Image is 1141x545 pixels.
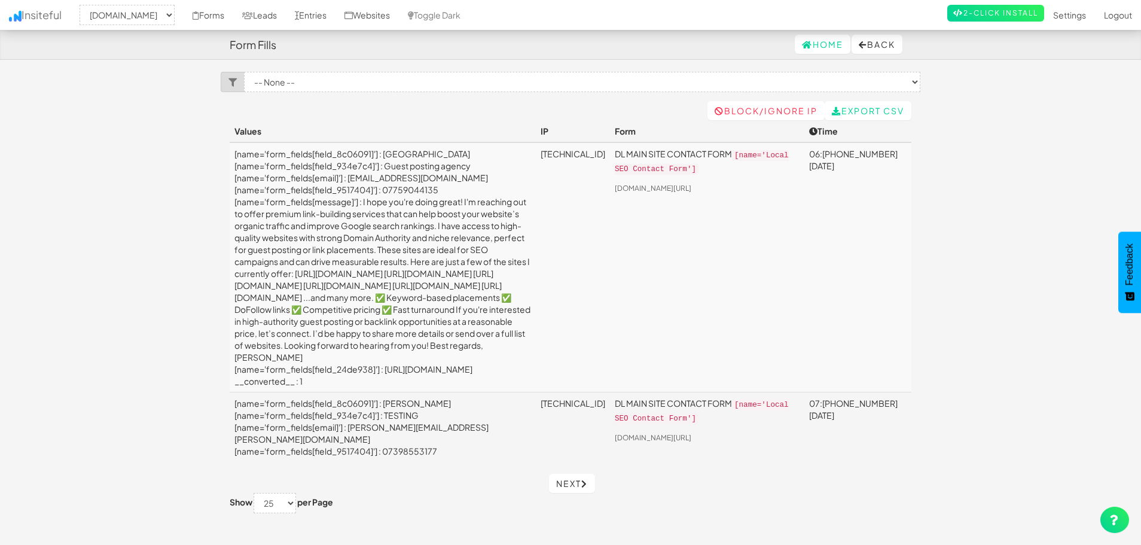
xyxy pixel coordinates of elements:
code: [name='Local SEO Contact Form'] [615,400,789,424]
a: [TECHNICAL_ID] [541,398,605,409]
a: [DOMAIN_NAME][URL] [615,433,691,442]
th: Time [804,120,911,142]
label: per Page [297,496,333,508]
td: [name='form_fields[field_8c06091]'] : [GEOGRAPHIC_DATA] [name='form_fields[field_934e7c4]'] : Gue... [230,142,536,392]
h4: Form Fills [230,39,276,51]
a: [DOMAIN_NAME][URL] [615,184,691,193]
th: IP [536,120,610,142]
td: 07:[PHONE_NUMBER][DATE] [804,392,911,462]
code: [name='Local SEO Contact Form'] [615,150,789,175]
a: Block/Ignore IP [707,101,825,120]
button: Feedback - Show survey [1118,232,1141,313]
a: 2-Click Install [947,5,1044,22]
label: Show [230,496,252,508]
p: DL MAIN SITE CONTACT FORM [615,148,800,175]
img: icon.png [9,11,22,22]
a: [TECHNICAL_ID] [541,148,605,159]
th: Form [610,120,804,142]
a: Next [549,474,595,493]
span: Feedback [1124,243,1135,285]
a: Export CSV [825,101,911,120]
td: 06:[PHONE_NUMBER][DATE] [804,142,911,392]
a: Home [795,35,850,54]
button: Back [852,35,902,54]
th: Values [230,120,536,142]
td: [name='form_fields[field_8c06091]'] : [PERSON_NAME] [name='form_fields[field_934e7c4]'] : TESTING... [230,392,536,462]
p: DL MAIN SITE CONTACT FORM [615,397,800,425]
